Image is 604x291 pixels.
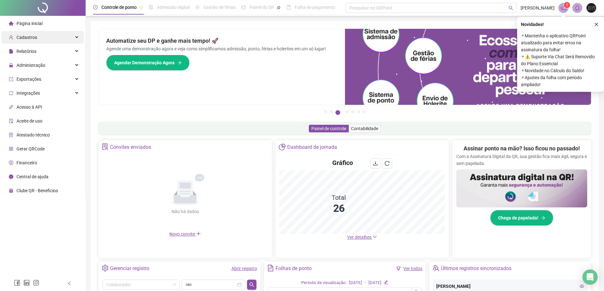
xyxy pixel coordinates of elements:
span: api [9,105,13,109]
span: ⚬ ⚠️ Suporte Via Chat Será Removido do Plano Essencial [521,53,600,67]
span: ⚬ Novidade no Cálculo do Saldo! [521,67,600,74]
span: info-circle [9,174,13,179]
span: Gestão de férias [204,5,236,10]
span: Central de ajuda [16,174,49,179]
img: banner%2Fd57e337e-a0d3-4837-9615-f134fc33a8e6.png [345,29,591,105]
span: ⚬ Ajustes da folha com período ampliado! [521,74,600,88]
span: Novo convite [169,231,201,237]
span: eye [580,284,584,288]
span: file-done [149,5,153,9]
span: pushpin [139,6,143,9]
span: Cadastros [16,35,37,40]
span: sync [9,91,13,95]
span: Agendar Demonstração Agora [114,59,175,66]
a: Ver todos [403,266,422,271]
h2: Automatize seu DP e ganhe mais tempo! 🚀 [106,36,337,45]
button: Agendar Demonstração Agora [106,55,190,71]
span: Controle de ponto [101,5,137,10]
div: [DATE] [349,280,362,286]
span: Financeiro [16,160,37,165]
p: Agende uma demonstração agora e veja como simplificamos admissão, ponto, férias e holerites em um... [106,45,337,52]
button: 1 [324,110,327,113]
button: Chega de papelada! [490,210,553,226]
div: Folhas de ponto [276,263,312,274]
span: reload [385,161,390,166]
span: user-add [9,35,13,40]
span: down [373,235,377,239]
span: clock-circle [93,5,98,9]
span: Administração [16,63,45,68]
span: home [9,21,13,26]
span: [PERSON_NAME] [521,4,555,11]
span: Novidades ! [521,21,544,28]
span: Chega de papelada! [498,214,538,221]
span: search [249,282,254,287]
span: Contabilidade [351,126,378,131]
span: notification [561,5,566,11]
span: instagram [33,280,39,286]
img: banner%2F02c71560-61a6-44d4-94b9-c8ab97240462.png [456,169,587,207]
span: arrow-right [541,216,545,220]
button: 3 [335,110,340,115]
div: Não há dados [156,208,214,215]
span: Painel do DP [250,5,274,10]
span: Gerar QRCode [16,146,45,151]
button: 4 [346,110,349,113]
h4: Gráfico [332,158,353,167]
a: Abrir registro [231,266,257,271]
span: solution [102,143,108,150]
span: Integrações [16,91,40,96]
span: download [373,161,378,166]
span: file-text [267,265,274,271]
span: Clube QR - Beneficios [16,188,58,193]
span: dollar [9,161,13,165]
span: Exportações [16,77,41,82]
span: left [67,281,72,286]
span: Acesso à API [16,104,42,110]
span: 1 [566,3,568,7]
div: Convites enviados [110,142,151,153]
span: pie-chart [279,143,285,150]
div: Dashboard de jornada [287,142,337,153]
span: facebook [14,280,20,286]
span: linkedin [23,280,30,286]
span: gift [9,188,13,193]
div: Últimos registros sincronizados [441,263,511,274]
div: Gerenciar registro [110,263,149,274]
span: arrow-right [177,60,182,65]
div: Open Intercom Messenger [582,269,598,285]
div: [DATE] [368,280,381,286]
span: Painel de controle [311,126,346,131]
div: - [365,280,366,286]
div: [PERSON_NAME] [436,283,584,290]
span: sun [195,5,200,9]
span: Atestado técnico [16,132,50,137]
button: 7 [363,110,366,113]
span: filter [396,266,401,271]
span: qrcode [9,147,13,151]
span: search [509,6,513,10]
a: Ver detalhes down [347,235,377,240]
span: edit [384,280,388,284]
span: solution [9,133,13,137]
span: Ver detalhes [347,235,372,240]
div: Período de visualização: [301,280,347,286]
button: 6 [357,110,360,113]
img: 6322 [587,3,596,13]
span: pushpin [277,6,281,9]
button: 2 [330,110,333,113]
button: 5 [351,110,354,113]
span: Folha de pagamento [295,5,335,10]
span: Relatórios [16,49,36,54]
span: close [594,22,599,27]
span: dashboard [241,5,246,9]
span: Aceite de uso [16,118,42,123]
h2: Assinar ponto na mão? Isso ficou no passado! [464,144,580,153]
span: team [432,265,439,271]
span: Página inicial [16,21,42,26]
span: setting [102,265,108,271]
sup: 1 [564,2,570,8]
span: audit [9,119,13,123]
span: bell [575,5,580,11]
span: Admissão digital [157,5,190,10]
